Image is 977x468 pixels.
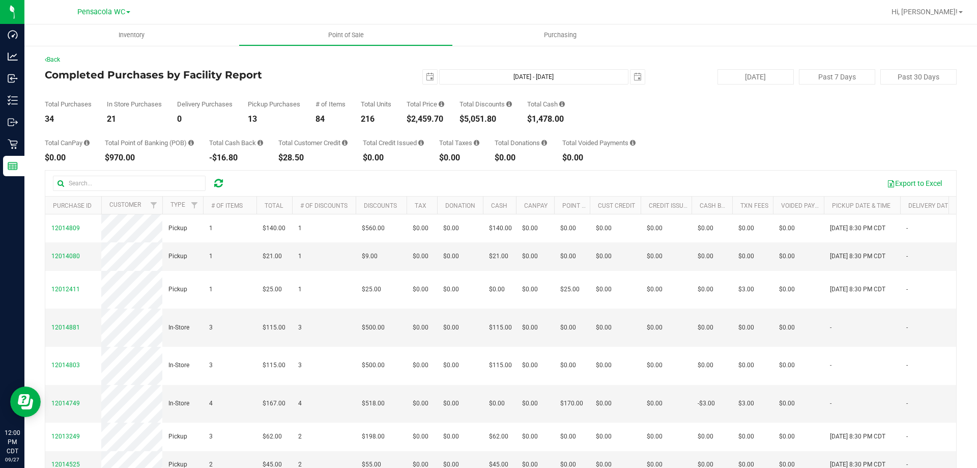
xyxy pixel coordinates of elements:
span: $115.00 [489,323,512,333]
span: Inventory [105,31,158,40]
span: 12014881 [51,324,80,331]
span: $0.00 [779,285,795,294]
span: $0.00 [596,432,612,442]
span: $500.00 [362,361,385,370]
span: $167.00 [263,399,285,408]
button: Export to Excel [880,175,949,192]
a: Tax [415,202,426,209]
input: Search... [53,176,206,191]
a: Customer [109,201,141,208]
span: In-Store [168,361,189,370]
span: In-Store [168,399,189,408]
span: $21.00 [263,252,282,261]
span: 12014080 [51,253,80,260]
h4: Completed Purchases by Facility Report [45,69,349,80]
button: [DATE] [717,69,794,85]
span: $0.00 [596,224,612,233]
span: $25.00 [560,285,580,294]
span: [DATE] 8:30 PM CDT [830,432,885,442]
span: $0.00 [413,361,428,370]
span: $0.00 [443,224,459,233]
span: $0.00 [443,252,459,261]
div: $0.00 [45,154,90,162]
span: $0.00 [560,323,576,333]
span: $3.00 [738,399,754,408]
span: $0.00 [647,285,663,294]
span: - [906,224,908,233]
span: Purchasing [530,31,590,40]
iframe: Resource center [10,387,41,417]
span: $0.00 [522,399,538,408]
div: Total CanPay [45,140,90,146]
span: Pickup [168,224,187,233]
span: 3 [298,361,302,370]
span: Hi, [PERSON_NAME]! [892,8,958,16]
span: Pickup [168,252,187,261]
i: Sum of the cash-back amounts from rounded-up electronic payments for all purchases in the date ra... [257,140,263,146]
span: $0.00 [489,399,505,408]
inline-svg: Inbound [8,73,18,84]
span: $0.00 [560,432,576,442]
span: $0.00 [779,252,795,261]
span: 3 [209,323,213,333]
div: 0 [177,115,233,123]
span: $62.00 [489,432,508,442]
div: $1,478.00 [527,115,565,123]
a: Back [45,56,60,63]
span: Point of Sale [314,31,378,40]
span: 2 [298,432,302,442]
span: $0.00 [413,224,428,233]
span: $0.00 [522,361,538,370]
div: In Store Purchases [107,101,162,107]
a: Credit Issued [649,202,691,209]
span: In-Store [168,323,189,333]
span: $0.00 [522,432,538,442]
span: $0.00 [596,361,612,370]
span: - [906,432,908,442]
div: $0.00 [439,154,479,162]
span: $0.00 [647,399,663,408]
span: $0.00 [522,252,538,261]
div: $0.00 [495,154,547,162]
span: $0.00 [413,252,428,261]
div: 84 [315,115,346,123]
span: $115.00 [489,361,512,370]
span: $0.00 [647,323,663,333]
span: 1 [298,285,302,294]
span: - [830,399,831,408]
inline-svg: Outbound [8,117,18,127]
span: $3.00 [738,285,754,294]
span: - [906,361,908,370]
span: $560.00 [362,224,385,233]
span: $0.00 [489,285,505,294]
div: Total Purchases [45,101,92,107]
div: $2,459.70 [407,115,444,123]
span: 12014809 [51,225,80,232]
div: Total Discounts [459,101,512,107]
div: $0.00 [363,154,424,162]
a: Discounts [364,202,397,209]
span: 12014525 [51,461,80,468]
i: Sum of all round-up-to-next-dollar total price adjustments for all purchases in the date range. [541,140,547,146]
span: 12014803 [51,362,80,369]
div: Total Cash [527,101,565,107]
span: $0.00 [779,323,795,333]
span: $9.00 [362,252,378,261]
span: $115.00 [263,323,285,333]
div: Total Voided Payments [562,140,636,146]
span: $0.00 [596,285,612,294]
i: Sum of the discount values applied to the all purchases in the date range. [506,101,512,107]
span: - [830,323,831,333]
p: 09/27 [5,456,20,463]
span: $0.00 [413,285,428,294]
a: CanPay [524,202,548,209]
a: Point of Banking (POB) [562,202,635,209]
div: $28.50 [278,154,348,162]
a: Filter [146,197,162,214]
span: select [423,70,437,84]
div: Total Point of Banking (POB) [105,140,194,146]
inline-svg: Inventory [8,95,18,105]
span: $0.00 [443,323,459,333]
span: $0.00 [779,399,795,408]
i: Sum of all voided payment transaction amounts, excluding tips and transaction fees, for all purch... [630,140,636,146]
